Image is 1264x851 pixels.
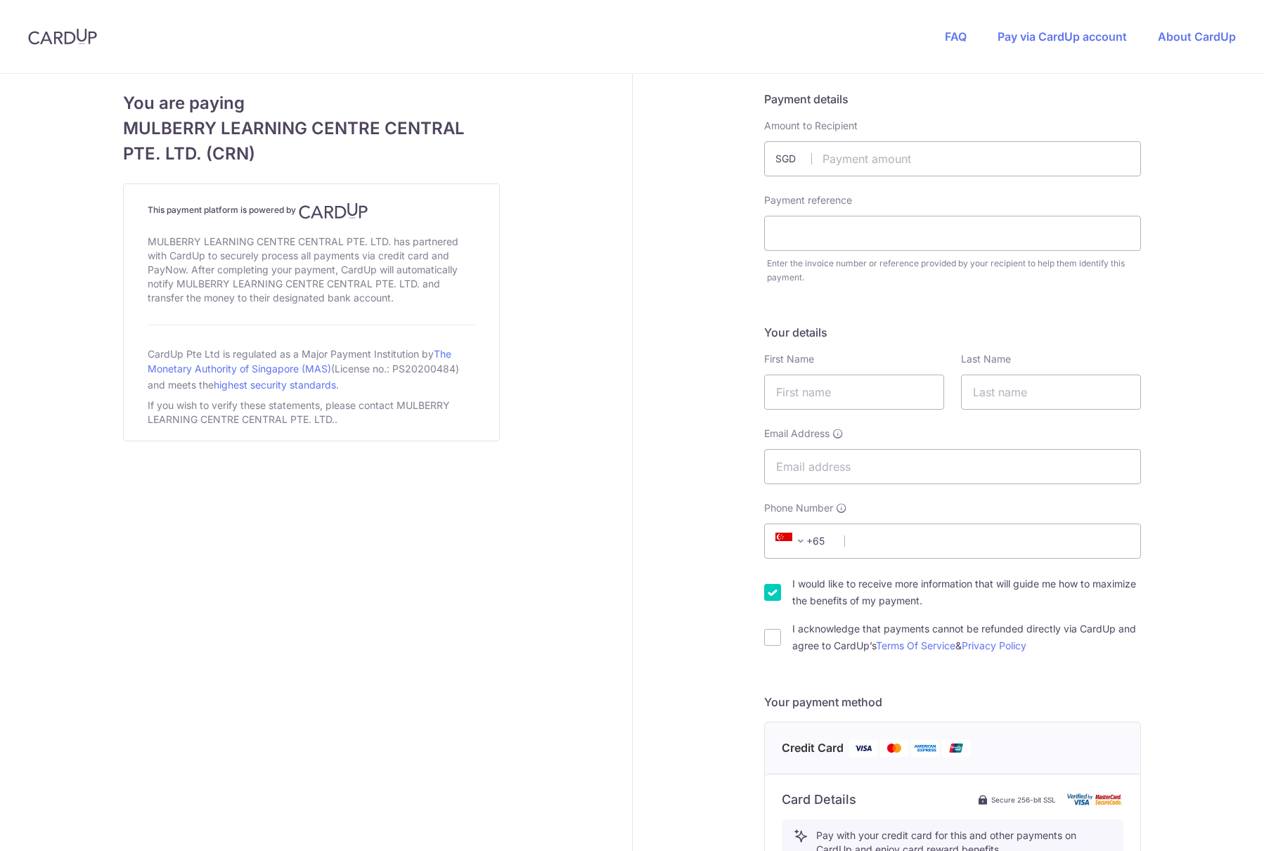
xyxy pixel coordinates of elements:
[148,202,475,219] h4: This payment platform is powered by
[998,30,1127,44] a: Pay via CardUp account
[876,639,955,651] a: Terms Of Service
[945,30,967,44] a: FAQ
[148,396,475,429] div: If you wish to verify these statements, please contact MULBERRY LEARNING CENTRE CENTRAL PTE. LTD..
[764,449,1141,484] input: Email address
[214,379,336,391] a: highest security standards
[123,91,500,116] span: You are paying
[764,694,1141,710] h5: Your payment method
[764,119,858,133] label: Amount to Recipient
[991,794,1056,805] span: Secure 256-bit SSL
[961,375,1141,410] input: Last name
[28,28,97,45] img: CardUp
[782,791,856,808] h6: Card Details
[767,256,1141,285] div: Enter the invoice number or reference provided by your recipient to help them identify this payment.
[782,739,844,757] span: Credit Card
[1067,793,1123,805] img: card secure
[775,152,812,166] span: SGD
[911,739,939,757] img: American Express
[880,739,908,757] img: Mastercard
[792,576,1141,609] label: I would like to receive more information that will guide me how to maximize the benefits of my pa...
[123,116,500,167] span: MULBERRY LEARNING CENTRE CENTRAL PTE. LTD. (CRN)
[764,141,1141,176] input: Payment amount
[299,202,368,219] img: CardUp
[764,91,1141,108] h5: Payment details
[962,639,1026,651] a: Privacy Policy
[764,193,852,207] label: Payment reference
[764,427,830,441] span: Email Address
[764,324,1141,341] h5: Your details
[961,352,1011,366] label: Last Name
[148,342,475,396] div: CardUp Pte Ltd is regulated as a Major Payment Institution by (License no.: PS20200484) and meets...
[148,232,475,308] div: MULBERRY LEARNING CENTRE CENTRAL PTE. LTD. has partnered with CardUp to securely process all paym...
[764,501,833,515] span: Phone Number
[771,533,834,550] span: +65
[1158,30,1236,44] a: About CardUp
[764,375,944,410] input: First name
[942,739,970,757] img: Union Pay
[792,621,1141,654] label: I acknowledge that payments cannot be refunded directly via CardUp and agree to CardUp’s &
[775,533,809,550] span: +65
[764,352,814,366] label: First Name
[849,739,877,757] img: Visa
